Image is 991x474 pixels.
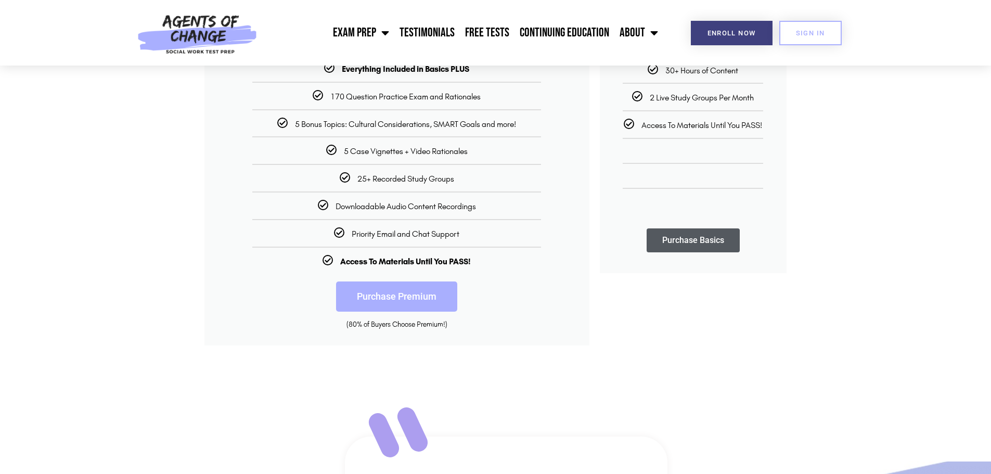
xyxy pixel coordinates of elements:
[295,119,516,129] span: 5 Bonus Topics: Cultural Considerations, SMART Goals and more!
[691,21,773,45] a: Enroll Now
[779,21,842,45] a: SIGN IN
[647,228,740,252] a: Purchase Basics
[394,20,460,46] a: Testimonials
[342,64,469,74] b: Everything Included in Basics PLUS
[650,93,754,103] span: 2 Live Study Groups Per Month
[220,319,574,330] div: (80% of Buyers Choose Premium!)
[665,66,738,75] span: 30+ Hours of Content
[336,281,457,312] a: Purchase Premium
[614,20,663,46] a: About
[330,92,481,101] span: 170 Question Practice Exam and Rationales
[340,257,471,266] b: Access To Materials Until You PASS!
[357,174,454,184] span: 25+ Recorded Study Groups
[707,30,756,36] span: Enroll Now
[263,20,663,46] nav: Menu
[796,30,825,36] span: SIGN IN
[344,146,468,156] span: 5 Case Vignettes + Video Rationales
[460,20,514,46] a: Free Tests
[352,229,459,239] span: Priority Email and Chat Support
[641,120,762,130] span: Access To Materials Until You PASS!
[328,20,394,46] a: Exam Prep
[514,20,614,46] a: Continuing Education
[336,201,476,211] span: Downloadable Audio Content Recordings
